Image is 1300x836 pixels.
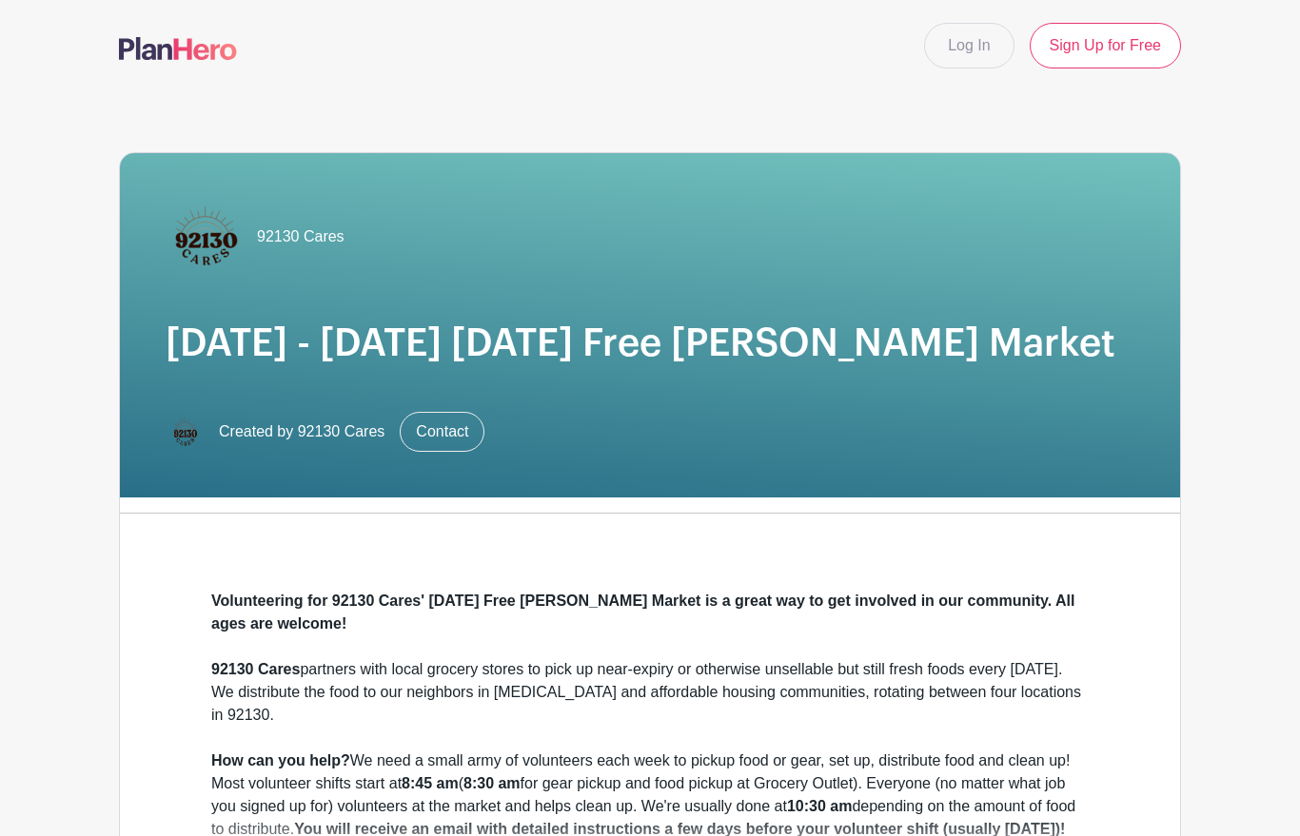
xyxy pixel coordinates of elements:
[1030,23,1181,68] a: Sign Up for Free
[257,225,345,248] span: 92130 Cares
[166,321,1134,366] h1: [DATE] - [DATE] [DATE] Free [PERSON_NAME] Market
[211,593,1074,632] strong: Volunteering for 92130 Cares' [DATE] Free [PERSON_NAME] Market is a great way to get involved in ...
[166,413,204,451] img: Untitled-Artwork%20(4).png
[924,23,1014,68] a: Log In
[219,420,384,443] span: Created by 92130 Cares
[400,412,484,452] a: Contact
[211,661,300,677] strong: 92130 Cares
[211,752,350,768] strong: How can you help?
[211,658,1089,727] div: partners with local grocery stores to pick up near-expiry or otherwise unsellable but still fresh...
[402,775,459,791] strong: 8:45 am
[787,798,853,814] strong: 10:30 am
[119,37,237,60] img: logo-507f7623f17ff9eddc593b1ce0a138ce2505c220e1c5a4e2b4648c50719b7d32.svg
[463,775,521,791] strong: 8:30 am
[166,199,242,275] img: 92130Cares_Logo_(1).png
